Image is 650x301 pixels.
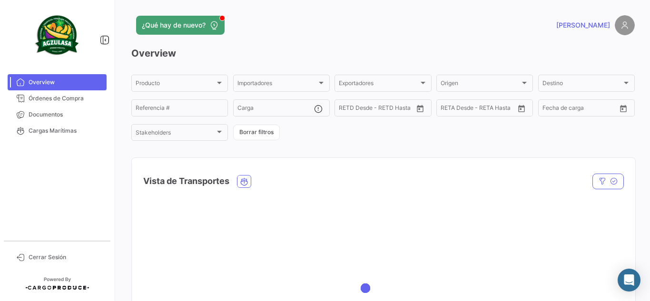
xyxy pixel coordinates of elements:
[142,20,206,30] span: ¿Qué hay de nuevo?
[542,81,622,88] span: Destino
[556,20,610,30] span: [PERSON_NAME]
[29,78,103,87] span: Overview
[237,81,317,88] span: Importadores
[441,106,458,113] input: Desde
[339,81,418,88] span: Exportadores
[464,106,500,113] input: Hasta
[8,123,107,139] a: Cargas Marítimas
[29,94,103,103] span: Órdenes de Compra
[8,74,107,90] a: Overview
[615,15,635,35] img: placeholder-user.png
[29,253,103,262] span: Cerrar Sesión
[233,125,280,140] button: Borrar filtros
[441,81,520,88] span: Origen
[237,175,251,187] button: Ocean
[136,131,215,137] span: Stakeholders
[616,101,630,116] button: Open calendar
[8,107,107,123] a: Documentos
[136,16,225,35] button: ¿Qué hay de nuevo?
[136,81,215,88] span: Producto
[413,101,427,116] button: Open calendar
[143,175,229,188] h4: Vista de Transportes
[33,11,81,59] img: agzulasa-logo.png
[618,269,640,291] div: Abrir Intercom Messenger
[542,106,560,113] input: Desde
[131,47,635,60] h3: Overview
[566,106,601,113] input: Hasta
[514,101,529,116] button: Open calendar
[29,110,103,119] span: Documentos
[339,106,356,113] input: Desde
[363,106,398,113] input: Hasta
[8,90,107,107] a: Órdenes de Compra
[29,126,103,135] span: Cargas Marítimas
